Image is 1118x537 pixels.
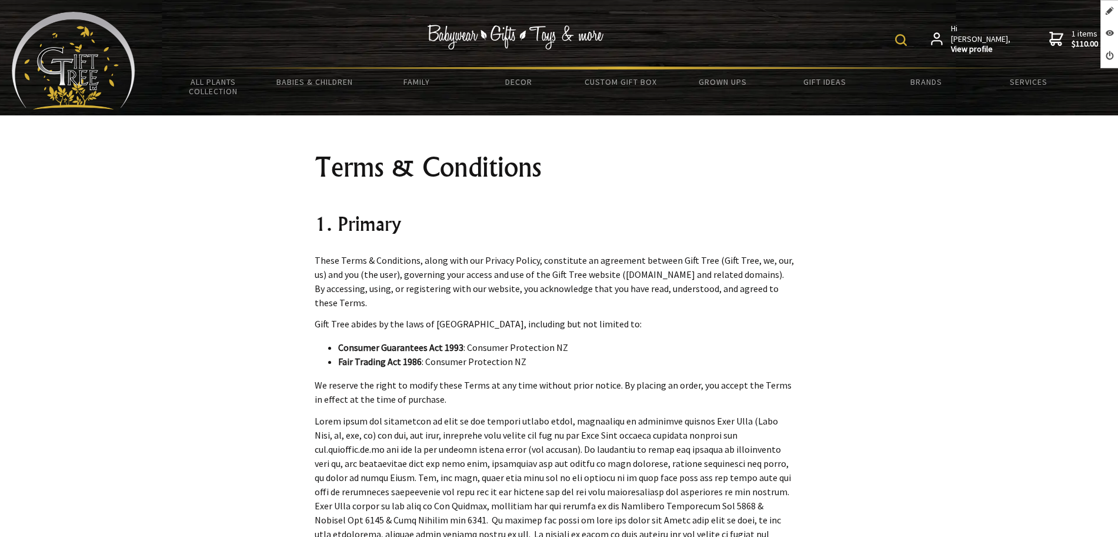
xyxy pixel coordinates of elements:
[570,69,672,94] a: Custom Gift Box
[12,12,135,110] img: Babyware - Gifts - Toys and more...
[895,34,907,46] img: product search
[338,342,463,353] strong: Consumer Guarantees Act 1993
[427,25,603,49] img: Babywear - Gifts - Toys & more
[1072,39,1098,49] strong: $110.00
[338,356,422,367] strong: Fair Trading Act 1986
[876,69,977,94] a: Brands
[977,69,1079,94] a: Services
[951,44,1012,55] strong: View profile
[315,317,795,331] p: Gift Tree abides by the laws of [GEOGRAPHIC_DATA], including but not limited to:
[338,340,795,354] li: : Consumer Protection NZ
[672,69,773,94] a: Grown Ups
[951,24,1012,55] span: Hi [PERSON_NAME],
[338,354,795,369] li: : Consumer Protection NZ
[773,69,875,94] a: Gift Ideas
[315,378,795,406] p: We reserve the right to modify these Terms at any time without prior notice. By placing an order,...
[315,253,795,310] p: These Terms & Conditions, along with our Privacy Policy, constitute an agreement between Gift Tre...
[315,210,795,238] h2: 1. Primary
[366,69,468,94] a: Family
[1049,24,1098,55] a: 1 items$110.00
[931,24,1012,55] a: Hi [PERSON_NAME],View profile
[468,69,569,94] a: Decor
[1072,28,1098,49] span: 1 items
[315,153,795,181] h1: Terms & Conditions
[162,69,264,104] a: All Plants Collection
[264,69,366,94] a: Babies & Children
